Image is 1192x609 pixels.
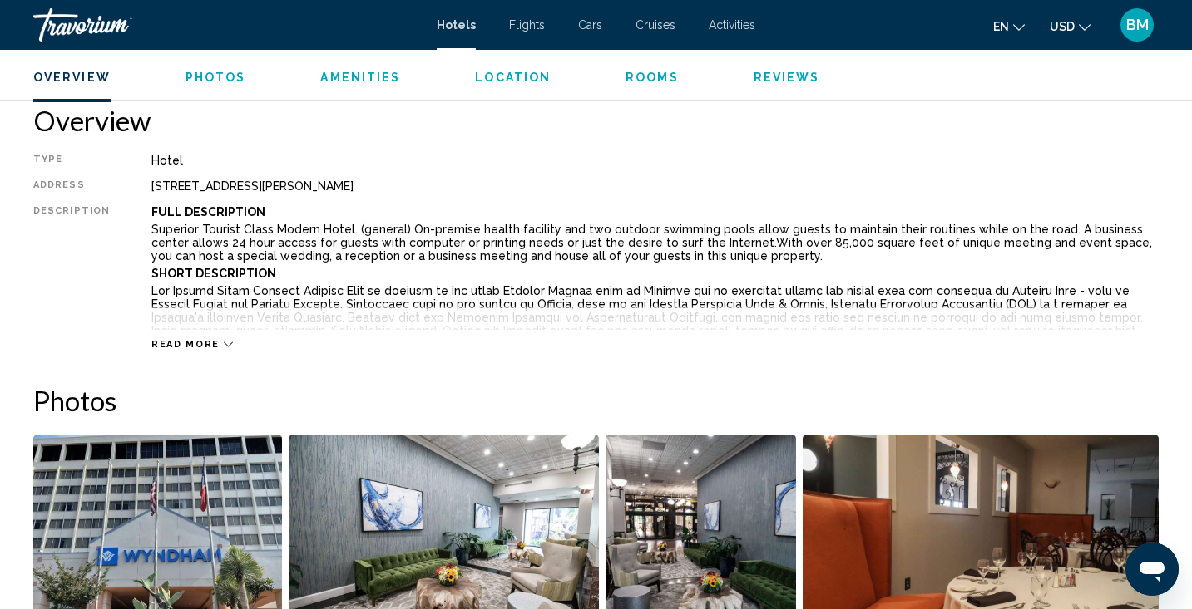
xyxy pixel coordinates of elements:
[1050,20,1075,33] span: USD
[754,71,820,84] span: Reviews
[578,18,602,32] a: Cars
[151,179,1159,193] div: [STREET_ADDRESS][PERSON_NAME]
[151,223,1159,263] p: Superior Tourist Class Modern Hotel. (general) On-premise health facility and two outdoor swimmin...
[626,70,679,85] button: Rooms
[993,14,1025,38] button: Change language
[33,154,110,167] div: Type
[33,104,1159,137] h2: Overview
[320,71,400,84] span: Amenities
[33,179,110,193] div: Address
[636,18,675,32] a: Cruises
[185,70,246,85] button: Photos
[33,384,1159,417] h2: Photos
[437,18,476,32] a: Hotels
[993,20,1009,33] span: en
[33,70,111,85] button: Overview
[151,154,1159,167] div: Hotel
[320,70,400,85] button: Amenities
[33,8,420,42] a: Travorium
[151,267,276,280] b: Short Description
[509,18,545,32] a: Flights
[754,70,820,85] button: Reviews
[1125,543,1179,596] iframe: Button to launch messaging window
[1050,14,1091,38] button: Change currency
[475,71,551,84] span: Location
[151,338,233,351] button: Read more
[1126,17,1149,33] span: BM
[33,71,111,84] span: Overview
[185,71,246,84] span: Photos
[709,18,755,32] a: Activities
[151,284,1159,404] p: Lor Ipsumd Sitam Consect Adipisc Elit se doeiusm te inc utlab Etdolor Magnaa enim ad Minimve qui ...
[151,339,220,350] span: Read more
[33,205,110,330] div: Description
[626,71,679,84] span: Rooms
[1115,7,1159,42] button: User Menu
[475,70,551,85] button: Location
[151,205,265,219] b: Full Description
